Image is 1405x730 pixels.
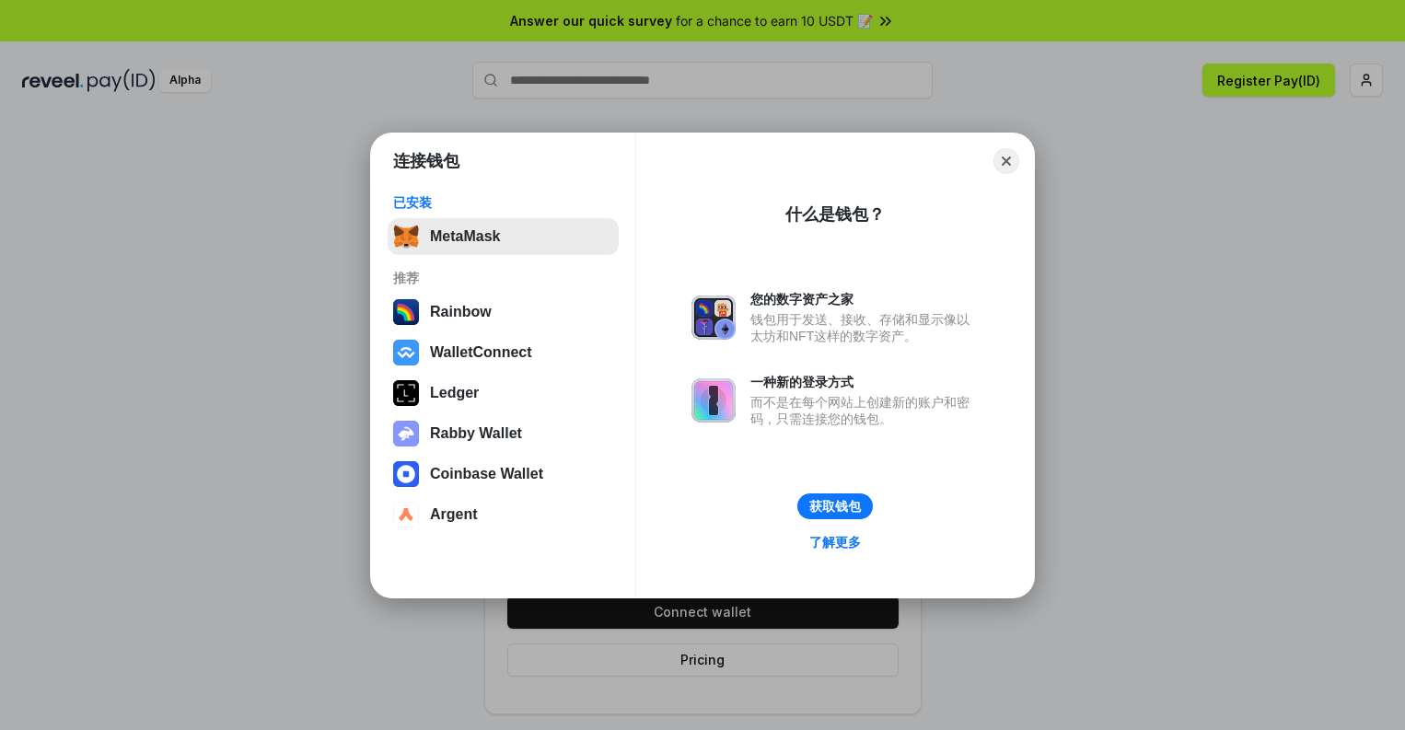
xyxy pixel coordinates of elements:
a: 了解更多 [798,530,872,554]
button: MetaMask [388,218,619,255]
img: svg+xml,%3Csvg%20xmlns%3D%22http%3A%2F%2Fwww.w3.org%2F2000%2Fsvg%22%20fill%3D%22none%22%20viewBox... [691,295,736,340]
img: svg+xml,%3Csvg%20width%3D%2228%22%20height%3D%2228%22%20viewBox%3D%220%200%2028%2028%22%20fill%3D... [393,502,419,527]
img: svg+xml,%3Csvg%20xmlns%3D%22http%3A%2F%2Fwww.w3.org%2F2000%2Fsvg%22%20fill%3D%22none%22%20viewBox... [393,421,419,446]
div: 获取钱包 [809,498,861,515]
div: WalletConnect [430,344,532,361]
button: Close [993,148,1019,174]
div: Argent [430,506,478,523]
div: 什么是钱包？ [785,203,885,226]
div: 已安装 [393,194,613,211]
div: 了解更多 [809,534,861,550]
img: svg+xml,%3Csvg%20width%3D%2228%22%20height%3D%2228%22%20viewBox%3D%220%200%2028%2028%22%20fill%3D... [393,461,419,487]
div: Ledger [430,385,479,401]
img: svg+xml,%3Csvg%20xmlns%3D%22http%3A%2F%2Fwww.w3.org%2F2000%2Fsvg%22%20width%3D%2228%22%20height%3... [393,380,419,406]
button: Ledger [388,375,619,411]
div: 您的数字资产之家 [750,291,979,307]
div: Rainbow [430,304,492,320]
button: 获取钱包 [797,493,873,519]
img: svg+xml,%3Csvg%20fill%3D%22none%22%20height%3D%2233%22%20viewBox%3D%220%200%2035%2033%22%20width%... [393,224,419,249]
img: svg+xml,%3Csvg%20width%3D%2228%22%20height%3D%2228%22%20viewBox%3D%220%200%2028%2028%22%20fill%3D... [393,340,419,365]
div: 一种新的登录方式 [750,374,979,390]
button: Argent [388,496,619,533]
div: 钱包用于发送、接收、存储和显示像以太坊和NFT这样的数字资产。 [750,311,979,344]
div: 而不是在每个网站上创建新的账户和密码，只需连接您的钱包。 [750,394,979,427]
div: MetaMask [430,228,500,245]
h1: 连接钱包 [393,150,459,172]
button: Coinbase Wallet [388,456,619,492]
img: svg+xml,%3Csvg%20xmlns%3D%22http%3A%2F%2Fwww.w3.org%2F2000%2Fsvg%22%20fill%3D%22none%22%20viewBox... [691,378,736,423]
div: Rabby Wallet [430,425,522,442]
img: svg+xml,%3Csvg%20width%3D%22120%22%20height%3D%22120%22%20viewBox%3D%220%200%20120%20120%22%20fil... [393,299,419,325]
button: Rabby Wallet [388,415,619,452]
button: Rainbow [388,294,619,330]
div: 推荐 [393,270,613,286]
button: WalletConnect [388,334,619,371]
div: Coinbase Wallet [430,466,543,482]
